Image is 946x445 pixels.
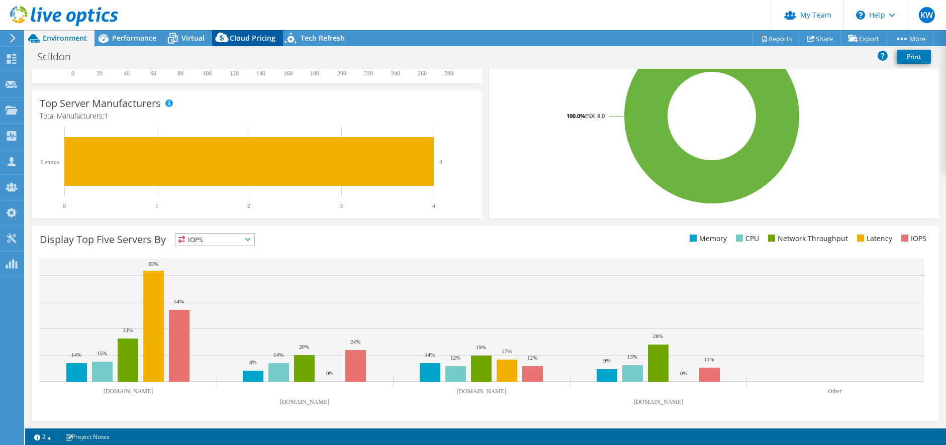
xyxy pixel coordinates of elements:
text: 14% [425,352,435,358]
span: Performance [112,33,156,43]
text: 12% [450,355,460,361]
text: 60 [150,70,156,77]
text: [DOMAIN_NAME] [457,388,507,395]
text: 260 [418,70,427,77]
li: CPU [733,233,759,244]
text: 83% [148,261,158,267]
text: 13% [627,354,637,360]
a: More [887,31,933,46]
text: 33% [123,327,133,333]
text: 12% [527,355,537,361]
text: Lenovo [41,159,59,166]
text: 20% [299,344,309,350]
text: 4 [439,159,442,165]
text: 220 [364,70,373,77]
text: 180 [310,70,319,77]
h3: Top Server Manufacturers [40,98,161,109]
li: Latency [855,233,892,244]
text: 1 [155,202,158,209]
text: 19% [476,344,486,350]
text: 0% [680,370,688,376]
text: 2 [247,202,250,209]
text: 140 [256,70,265,77]
text: 20 [97,70,103,77]
text: 80 [177,70,183,77]
a: Reports [752,31,800,46]
text: 160 [283,70,293,77]
a: Share [800,31,841,46]
text: 9% [603,358,611,364]
text: [DOMAIN_NAME] [104,388,153,395]
text: 4 [432,202,435,209]
text: Other [828,388,841,395]
text: 24% [350,339,360,345]
tspan: 100.0% [566,112,585,120]
a: Project Notes [58,430,117,443]
text: 15% [97,350,107,356]
text: 0 [71,70,74,77]
text: [DOMAIN_NAME] [280,398,330,405]
span: Environment [43,33,87,43]
text: 240 [391,70,400,77]
text: 14% [71,352,81,358]
li: IOPS [899,233,926,244]
text: 0 [63,202,66,209]
tspan: ESXi 8.0 [585,112,605,120]
text: 8% [249,359,257,365]
text: 3 [340,202,343,209]
span: IOPS [175,234,254,246]
text: 40 [124,70,130,77]
h1: Scildon [33,51,86,62]
a: 2 [27,430,58,443]
text: 11% [704,356,714,362]
text: 200 [337,70,346,77]
text: 28% [653,333,663,339]
a: Export [840,31,887,46]
text: 0% [326,370,334,376]
text: 14% [273,352,283,358]
text: 17% [502,348,512,354]
span: Tech Refresh [301,33,345,43]
span: Virtual [181,33,205,43]
text: [DOMAIN_NAME] [634,398,684,405]
a: Print [897,50,931,64]
span: 1 [104,111,108,121]
text: 120 [230,70,239,77]
li: Network Throughput [766,233,848,244]
span: Cloud Pricing [230,33,275,43]
text: 100 [203,70,212,77]
svg: \n [856,11,865,20]
span: KW [919,7,935,23]
li: Memory [687,233,727,244]
text: 280 [444,70,453,77]
text: 54% [174,298,184,304]
h4: Total Manufacturers: [40,110,475,122]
